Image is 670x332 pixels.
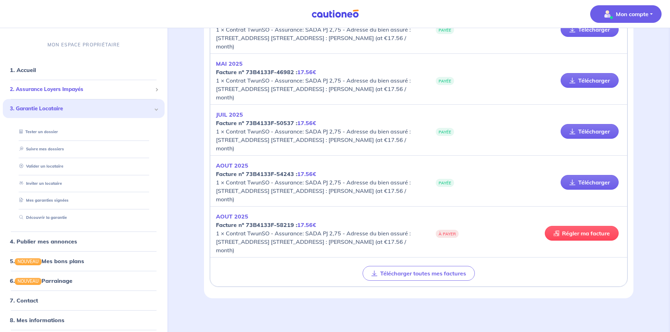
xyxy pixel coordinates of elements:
em: JUIL 2025 [216,111,243,118]
img: Cautioneo [309,9,362,18]
div: 3. Garantie Locataire [3,99,165,118]
div: Mes garanties signées [11,195,156,207]
div: 6.NOUVEAUParrainage [3,274,165,288]
a: Découvrir la garantie [17,215,67,220]
span: PAYÉE [436,179,454,187]
span: PAYÉE [436,26,454,34]
strong: Facture nº 73B4133F-46982 : [216,69,316,76]
em: 17.56€ [297,221,316,228]
p: 1 × Contrat TwunSO - Assurance: SADA PJ 2,75 - Adresse du bien assuré : [STREET_ADDRESS] [STREET_... [216,110,419,152]
img: illu_account_valid_menu.svg [602,8,613,20]
div: Inviter un locataire [11,178,156,189]
a: 8. Mes informations [10,317,64,324]
a: Inviter un locataire [17,181,62,186]
button: Télécharger toutes mes factures [363,266,475,281]
div: 7. Contact [3,294,165,308]
a: 6.NOUVEAUParrainage [10,277,72,284]
a: 7. Contact [10,297,38,304]
strong: Facture nº 73B4133F-58219 : [216,221,316,228]
p: 1 × Contrat TwunSO - Assurance: SADA PJ 2,75 - Adresse du bien assuré : [STREET_ADDRESS] [STREET_... [216,8,419,51]
em: 17.56€ [297,119,316,126]
span: À PAYER [436,230,459,238]
em: 17.56€ [297,69,316,76]
a: 1. Accueil [10,66,36,73]
div: Découvrir la garantie [11,212,156,223]
em: AOUT 2025 [216,213,248,220]
strong: Facture nº 73B4133F-54243 : [216,170,316,177]
div: Suivre mes dossiers [11,143,156,155]
a: Télécharger [561,73,619,88]
button: illu_account_valid_menu.svgMon compte [590,5,662,23]
p: 1 × Contrat TwunSO - Assurance: SADA PJ 2,75 - Adresse du bien assuré : [STREET_ADDRESS] [STREET_... [216,212,419,254]
div: 2. Assurance Loyers Impayés [3,83,165,96]
span: 2. Assurance Loyers Impayés [10,85,152,93]
a: 4. Publier mes annonces [10,238,77,245]
span: PAYÉE [436,128,454,136]
span: PAYÉE [436,77,454,85]
em: MAI 2025 [216,60,243,67]
div: 1. Accueil [3,63,165,77]
p: 1 × Contrat TwunSO - Assurance: SADA PJ 2,75 - Adresse du bien assuré : [STREET_ADDRESS] [STREET_... [216,161,419,203]
div: Tester un dossier [11,126,156,138]
a: Valider un locataire [17,164,63,169]
p: Mon compte [616,10,649,18]
a: Télécharger [561,124,619,139]
p: 1 × Contrat TwunSO - Assurance: SADA PJ 2,75 - Adresse du bien assuré : [STREET_ADDRESS] [STREET_... [216,59,419,102]
span: 3. Garantie Locataire [10,105,152,113]
a: Suivre mes dossiers [17,147,64,151]
em: 17.56€ [297,170,316,177]
div: 8. Mes informations [3,313,165,327]
div: Valider un locataire [11,161,156,172]
a: Régler ma facture [545,226,619,241]
em: AOUT 2025 [216,162,248,169]
strong: Facture nº 73B4133F-50537 : [216,119,316,126]
a: Mes garanties signées [17,198,69,203]
div: 5.NOUVEAUMes bons plans [3,254,165,268]
div: 4. Publier mes annonces [3,234,165,248]
a: Tester un dossier [17,129,58,134]
a: 5.NOUVEAUMes bons plans [10,258,84,265]
a: Télécharger [561,22,619,37]
a: Télécharger [561,175,619,190]
p: MON ESPACE PROPRIÉTAIRE [47,41,120,48]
